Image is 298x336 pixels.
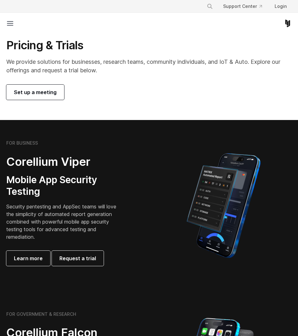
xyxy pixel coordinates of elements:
a: Learn more [6,251,50,266]
a: Support Center [218,1,267,12]
h1: Pricing & Trials [6,38,292,52]
span: Learn more [14,255,43,262]
button: Search [204,1,216,12]
span: Request a trial [59,255,96,262]
img: Corellium MATRIX automated report on iPhone showing app vulnerability test results across securit... [176,150,271,261]
h2: Corellium Viper [6,155,119,169]
a: Request a trial [52,251,104,266]
a: Set up a meeting [6,85,64,100]
div: Navigation Menu [202,1,292,12]
h6: FOR GOVERNMENT & RESEARCH [6,311,76,317]
h6: FOR BUSINESS [6,140,38,146]
p: We provide solutions for businesses, research teams, community individuals, and IoT & Auto. Explo... [6,57,292,75]
p: Security pentesting and AppSec teams will love the simplicity of automated report generation comb... [6,203,119,241]
a: Corellium Home [284,20,292,27]
h3: Mobile App Security Testing [6,174,119,198]
span: Set up a meeting [14,88,57,96]
a: Login [270,1,292,12]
